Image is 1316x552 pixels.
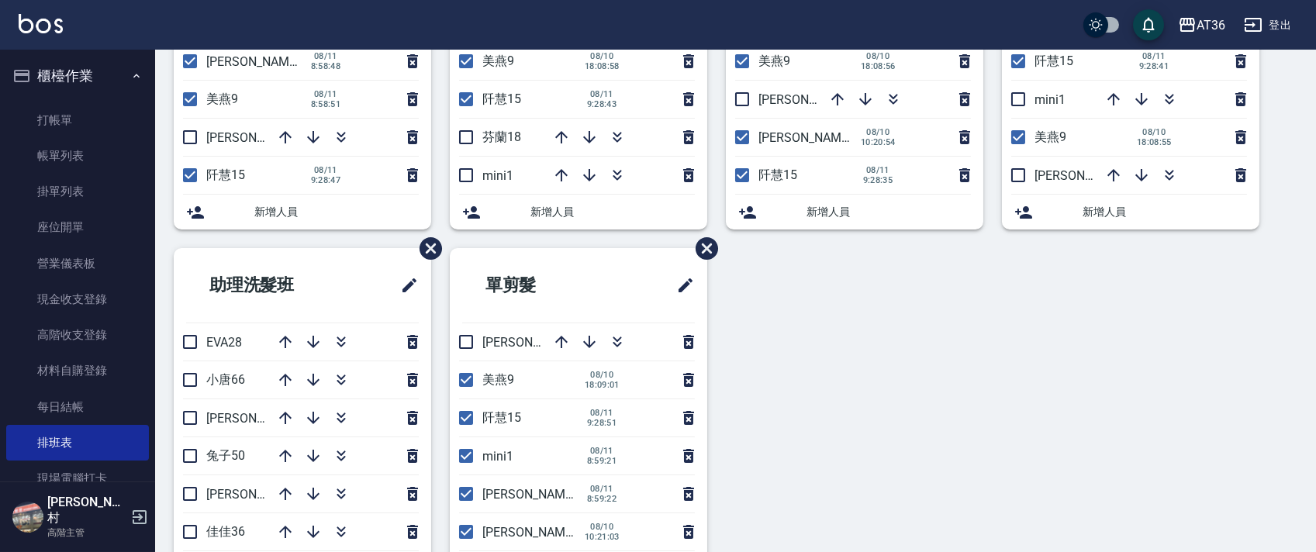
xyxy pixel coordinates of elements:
[206,487,313,502] span: [PERSON_NAME]59
[726,195,983,229] div: 新增人員
[861,137,896,147] span: 10:20:54
[1137,137,1172,147] span: 18:08:55
[6,353,149,388] a: 材料自購登錄
[585,99,619,109] span: 9:28:43
[6,461,149,496] a: 現場電腦打卡
[1002,195,1259,229] div: 新增人員
[6,174,149,209] a: 掛單列表
[861,165,895,175] span: 08/11
[462,257,613,313] h2: 單剪髮
[206,130,313,145] span: [PERSON_NAME]11
[1137,127,1172,137] span: 08/10
[206,54,313,69] span: [PERSON_NAME]16
[585,51,620,61] span: 08/10
[585,89,619,99] span: 08/11
[309,175,343,185] span: 9:28:47
[6,317,149,353] a: 高階收支登錄
[1034,92,1066,107] span: mini1
[1034,168,1142,183] span: [PERSON_NAME]11
[482,91,521,106] span: 阡慧15
[206,411,313,426] span: [PERSON_NAME]58
[309,89,343,99] span: 08/11
[1197,16,1225,35] div: AT36
[861,127,896,137] span: 08/10
[206,524,245,539] span: 佳佳36
[6,389,149,425] a: 每日結帳
[254,204,419,220] span: 新增人員
[206,335,242,350] span: EVA28
[12,502,43,533] img: Person
[1034,129,1066,144] span: 美燕9
[1083,204,1247,220] span: 新增人員
[861,175,895,185] span: 9:28:35
[482,168,513,183] span: mini1
[684,226,720,271] span: 刪除班表
[585,370,620,380] span: 08/10
[807,204,971,220] span: 新增人員
[667,267,695,304] span: 修改班表的標題
[6,281,149,317] a: 現金收支登錄
[408,226,444,271] span: 刪除班表
[309,165,343,175] span: 08/11
[391,267,419,304] span: 修改班表的標題
[758,53,790,68] span: 美燕9
[585,446,619,456] span: 08/11
[6,246,149,281] a: 營業儀表板
[482,53,514,68] span: 美燕9
[6,56,149,96] button: 櫃檯作業
[482,335,589,350] span: [PERSON_NAME]11
[309,51,343,61] span: 08/11
[6,102,149,138] a: 打帳單
[309,99,343,109] span: 8:58:51
[482,525,582,540] span: [PERSON_NAME]6
[309,61,343,71] span: 8:58:48
[174,195,431,229] div: 新增人員
[482,372,514,387] span: 美燕9
[482,410,521,425] span: 阡慧15
[482,129,521,144] span: 芬蘭18
[450,195,707,229] div: 新增人員
[1238,11,1297,40] button: 登出
[758,130,858,145] span: [PERSON_NAME]6
[206,91,238,106] span: 美燕9
[186,257,354,313] h2: 助理洗髮班
[47,526,126,540] p: 高階主管
[861,51,896,61] span: 08/10
[482,449,513,464] span: mini1
[861,61,896,71] span: 18:08:56
[585,456,619,466] span: 8:59:21
[206,448,245,463] span: 兔子50
[482,487,589,502] span: [PERSON_NAME]16
[6,138,149,174] a: 帳單列表
[1133,9,1164,40] button: save
[6,425,149,461] a: 排班表
[1137,51,1171,61] span: 08/11
[1137,61,1171,71] span: 9:28:41
[585,532,620,542] span: 10:21:03
[758,92,865,107] span: [PERSON_NAME]11
[19,14,63,33] img: Logo
[530,204,695,220] span: 新增人員
[585,418,619,428] span: 9:28:51
[47,495,126,526] h5: [PERSON_NAME]村
[1034,53,1073,68] span: 阡慧15
[206,167,245,182] span: 阡慧15
[6,209,149,245] a: 座位開單
[585,380,620,390] span: 18:09:01
[585,522,620,532] span: 08/10
[1172,9,1231,41] button: AT36
[585,494,619,504] span: 8:59:22
[585,408,619,418] span: 08/11
[758,167,797,182] span: 阡慧15
[585,61,620,71] span: 18:08:58
[585,484,619,494] span: 08/11
[206,372,245,387] span: 小唐66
